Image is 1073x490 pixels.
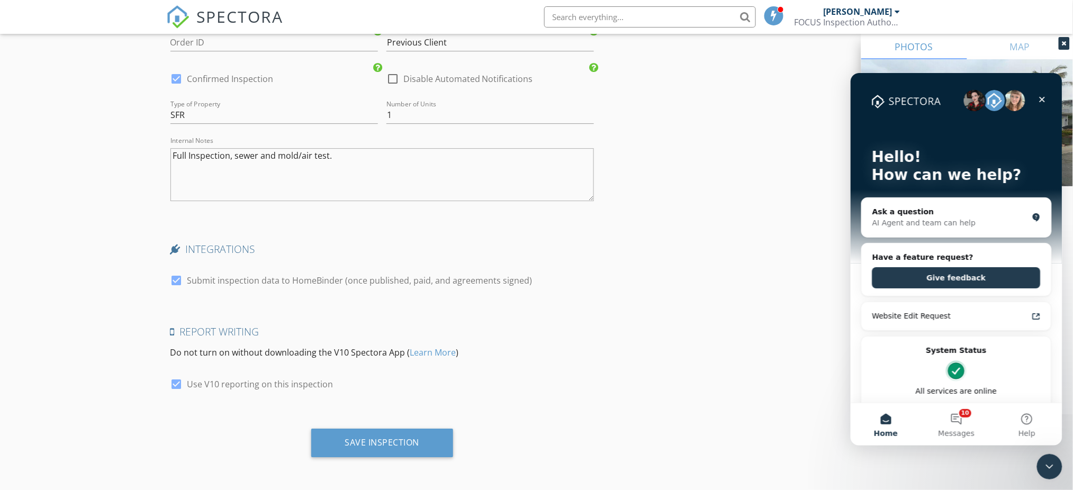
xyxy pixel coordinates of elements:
label: Use V10 reporting on this inspection [187,379,333,389]
div: Save Inspection [345,437,420,448]
div: FOCUS Inspection Authority [795,17,900,28]
textarea: Internal Notes [170,148,594,201]
p: Do not turn on without downloading the V10 Spectora App ( ) [170,346,594,359]
a: MAP [967,34,1073,59]
a: Learn More [410,347,456,358]
h4: INTEGRATIONS [170,242,594,256]
img: The Best Home Inspection Software - Spectora [166,5,190,29]
label: Disable Automated Notifications [403,74,533,84]
iframe: Intercom live chat [1037,454,1062,479]
h4: Report Writing [170,325,594,339]
div: [PERSON_NAME] [824,6,892,17]
a: SPECTORA [166,14,284,37]
input: Referral Source [386,34,594,51]
label: Confirmed Inspection [187,74,274,84]
span: SPECTORA [197,5,284,28]
a: PHOTOS [861,34,967,59]
label: Submit inspection data to HomeBinder (once published, paid, and agreements signed) [187,275,533,286]
input: Type of Property [170,106,378,124]
img: streetview [861,59,1073,212]
input: Search everything... [544,6,756,28]
iframe: Intercom live chat [851,73,1062,446]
